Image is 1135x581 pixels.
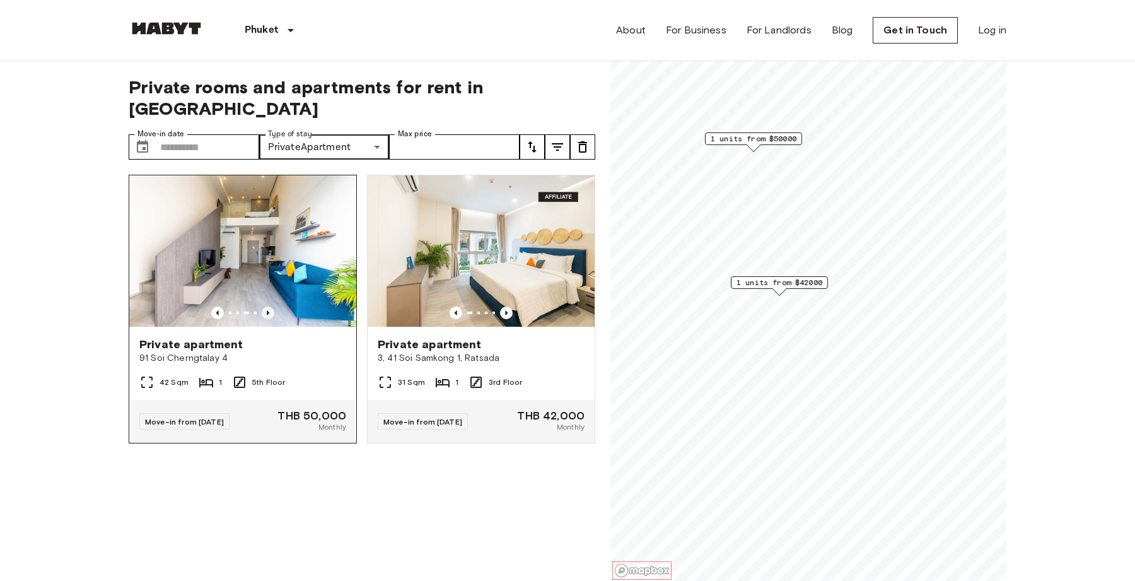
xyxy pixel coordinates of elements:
button: Previous image [500,307,513,319]
span: 5th Floor [252,377,285,388]
a: Mapbox logo [614,563,670,578]
span: 42 Sqm [160,377,189,388]
label: Type of stay [268,129,312,139]
span: 3rd Floor [489,377,522,388]
button: Choose date [130,134,155,160]
span: 1 units from ฿50000 [711,133,796,144]
img: Marketing picture of unit 1BRV [368,175,595,327]
span: Private apartment [139,337,243,352]
a: Previous imagePrevious imagePrivate apartment91 Soi Cherngtalay 442 Sqm15th FloorMove-in from [DA... [129,175,357,443]
button: Previous image [450,307,462,319]
div: Map marker [731,276,828,296]
button: tune [545,134,570,160]
a: Get in Touch [873,17,958,44]
img: Marketing picture of unit DP [129,175,356,327]
p: Phuket [245,23,278,38]
span: THB 50,000 [277,410,346,421]
a: About [616,23,646,38]
div: PrivateApartment [259,134,390,160]
a: Blog [832,23,853,38]
span: Move-in from [DATE] [383,417,462,426]
img: Habyt [129,22,204,35]
a: Marketing picture of unit 1BRVPrevious imagePrevious imagePrivate apartment3, 41 Soi Samkong 1, R... [367,175,595,443]
span: 1 [219,377,222,388]
label: Max price [398,129,432,139]
span: 1 units from ฿42000 [736,277,822,288]
a: Log in [978,23,1006,38]
span: Monthly [318,421,346,433]
button: Previous image [262,307,274,319]
a: For Business [666,23,726,38]
span: 91 Soi Cherngtalay 4 [139,352,346,365]
button: tune [570,134,595,160]
button: tune [520,134,545,160]
span: Move-in from [DATE] [145,417,224,426]
span: Private rooms and apartments for rent in [GEOGRAPHIC_DATA] [129,76,595,119]
span: Private apartment [378,337,482,352]
span: THB 42,000 [517,410,585,421]
span: 3, 41 Soi Samkong 1, Ratsada [378,352,585,365]
span: Monthly [557,421,585,433]
span: 1 [455,377,458,388]
label: Move-in date [137,129,184,139]
button: Previous image [211,307,224,319]
div: Map marker [705,132,802,152]
span: 31 Sqm [398,377,425,388]
a: For Landlords [747,23,812,38]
